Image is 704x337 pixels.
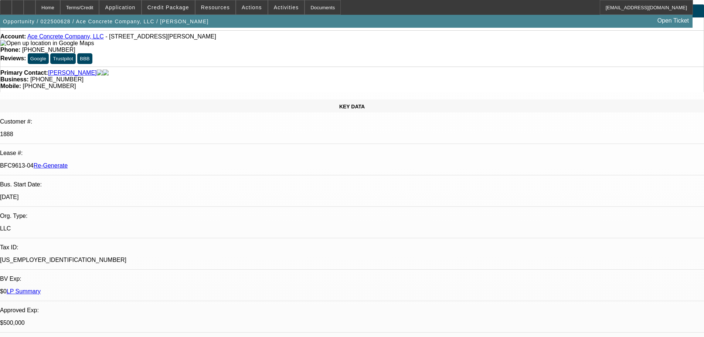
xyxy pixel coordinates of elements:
img: facebook-icon.png [97,70,103,76]
strong: Phone: [0,47,20,53]
span: [PHONE_NUMBER] [30,76,84,82]
a: Re-Generate [34,162,68,169]
button: Google [28,53,49,64]
span: Actions [242,4,262,10]
a: Open Ticket [654,14,692,27]
button: Application [99,0,141,14]
a: [PERSON_NAME] [48,70,97,76]
button: BBB [77,53,92,64]
span: Activities [274,4,299,10]
button: Resources [195,0,235,14]
span: Resources [201,4,230,10]
img: linkedin-icon.png [103,70,109,76]
strong: Account: [0,33,26,40]
a: View Google Maps [0,40,94,46]
span: [PHONE_NUMBER] [23,83,76,89]
strong: Reviews: [0,55,26,61]
strong: Primary Contact: [0,70,48,76]
span: Application [105,4,135,10]
span: - [STREET_ADDRESS][PERSON_NAME] [105,33,216,40]
span: Opportunity / 022500628 / Ace Concrete Company, LLC / [PERSON_NAME] [3,18,209,24]
button: Credit Package [142,0,195,14]
button: Trustpilot [50,53,75,64]
span: [PHONE_NUMBER] [22,47,75,53]
a: LP Summary [7,288,41,294]
strong: Mobile: [0,83,21,89]
a: Ace Concrete Company, LLC [27,33,104,40]
button: Activities [268,0,305,14]
button: Actions [236,0,268,14]
span: Credit Package [147,4,189,10]
img: Open up location in Google Maps [0,40,94,47]
span: KEY DATA [339,104,365,109]
strong: Business: [0,76,28,82]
